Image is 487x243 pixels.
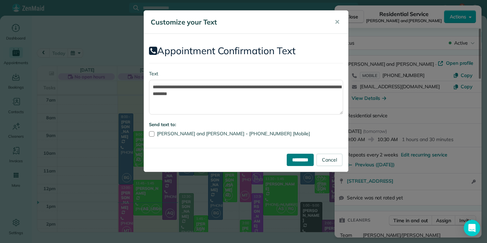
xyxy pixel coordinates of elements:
strong: Send text to: [149,122,176,127]
a: Cancel [316,154,342,166]
label: Text [149,70,343,77]
span: ✕ [335,18,340,26]
span: [PERSON_NAME] and [PERSON_NAME] - [PHONE_NUMBER] [Mobile] [157,131,310,137]
h5: Customize your Text [151,17,325,27]
div: Open Intercom Messenger [464,220,480,236]
h2: Appointment Confirmation Text [149,46,343,56]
